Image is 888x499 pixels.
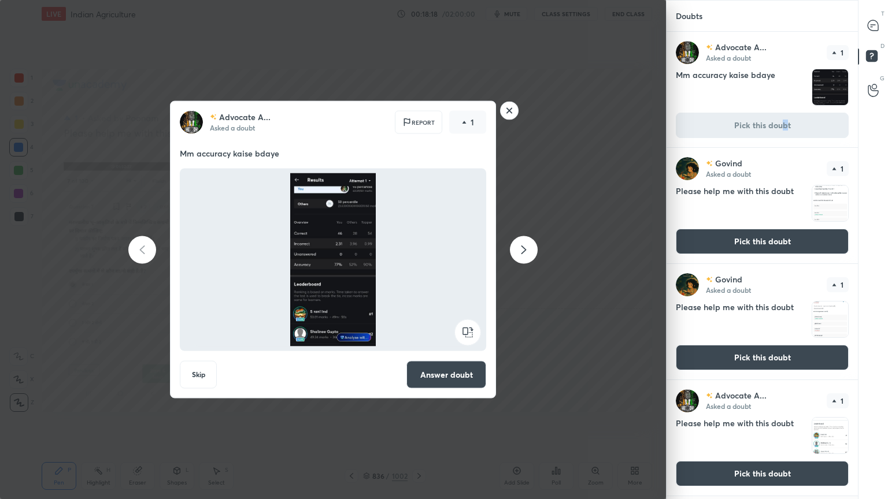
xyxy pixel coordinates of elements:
button: Skip [180,361,217,389]
h4: Please help me with this doubt [676,301,807,338]
p: 1 [471,117,474,128]
p: D [880,42,885,50]
img: 7d53beb2b6274784b34418eb7cd6c706.jpg [676,41,699,64]
p: Asked a doubt [210,123,255,132]
img: d6406cc37bf84255a82e86dd751974d2.jpg [676,273,699,296]
p: 1 [841,397,843,404]
p: Govind [715,275,742,284]
img: no-rating-badge.077c3623.svg [706,44,713,51]
p: Doubts [667,1,712,31]
img: 7d53beb2b6274784b34418eb7cd6c706.jpg [676,389,699,412]
h4: Please help me with this doubt [676,417,807,454]
img: 1759736477F0BZE9.JPEG [812,418,848,453]
p: 1 [841,165,843,172]
img: 1759736508H0Z0I5.JPEG [812,69,848,105]
p: Mm accuracy kaise bdaye [180,148,486,159]
p: Asked a doubt [706,285,751,295]
h4: Mm accuracy kaise bdaye [676,69,807,106]
p: 1 [841,281,843,288]
img: 1759736508H0Z0I5.JPEG [194,173,472,347]
img: no-rating-badge.077c3623.svg [210,114,217,120]
button: Answer doubt [406,361,486,389]
p: Asked a doubt [706,53,751,62]
p: G [880,74,885,83]
img: no-rating-badge.077c3623.svg [706,277,713,283]
button: Pick this doubt [676,461,849,486]
p: Advocate A... [219,113,271,122]
img: no-rating-badge.077c3623.svg [706,161,713,167]
div: grid [667,32,858,499]
h4: Please help me with this doubt [676,185,807,222]
p: 1 [841,49,843,56]
p: Asked a doubt [706,169,751,178]
img: 1759736513GQIE8V.JPEG [812,301,848,337]
div: Report [395,111,442,134]
img: 7d53beb2b6274784b34418eb7cd6c706.jpg [180,111,203,134]
img: no-rating-badge.077c3623.svg [706,393,713,399]
p: T [881,9,885,18]
button: Pick this doubt [676,345,849,370]
button: Pick this doubt [676,229,849,254]
p: Advocate A... [715,43,767,52]
p: Advocate A... [715,391,767,400]
img: 1759736525FJE2M1.JPEG [812,185,848,221]
p: Govind [715,159,742,168]
p: Asked a doubt [706,401,751,411]
img: d6406cc37bf84255a82e86dd751974d2.jpg [676,157,699,180]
